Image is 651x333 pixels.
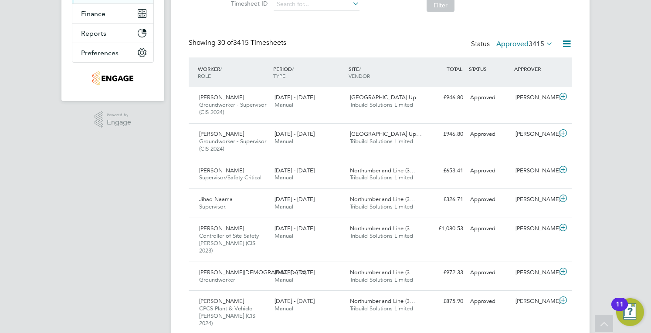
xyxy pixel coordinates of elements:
[189,38,288,47] div: Showing
[467,91,512,105] div: Approved
[350,167,415,174] span: Northumberland Line (3…
[199,269,306,276] span: [PERSON_NAME][DEMOGRAPHIC_DATA]
[350,101,413,108] span: Tribuild Solutions Limited
[275,174,293,181] span: Manual
[447,65,462,72] span: TOTAL
[350,297,415,305] span: Northumberland Line (3…
[421,222,467,236] div: £1,080.53
[467,192,512,207] div: Approved
[350,138,413,145] span: Tribuild Solutions Limited
[421,192,467,207] div: £326.71
[349,72,370,79] span: VENDOR
[512,91,557,105] div: [PERSON_NAME]
[359,65,361,72] span: /
[199,195,233,203] span: Jihad Naama
[92,71,133,85] img: tribuildsolutions-logo-retina.png
[273,72,285,79] span: TYPE
[467,164,512,178] div: Approved
[199,305,255,327] span: CPCS Plant & Vehicle [PERSON_NAME] (CIS 2024)
[199,174,261,181] span: Supervisor/Safety Critical
[199,167,244,174] span: [PERSON_NAME]
[350,276,413,283] span: Tribuild Solutions Limited
[275,195,315,203] span: [DATE] - [DATE]
[271,61,346,84] div: PERIOD
[421,266,467,280] div: £972.33
[350,269,415,276] span: Northumberland Line (3…
[199,130,244,138] span: [PERSON_NAME]
[107,111,131,119] span: Powered by
[275,130,315,138] span: [DATE] - [DATE]
[81,49,119,57] span: Preferences
[72,24,153,43] button: Reports
[421,127,467,141] div: £946.80
[350,130,422,138] span: [GEOGRAPHIC_DATA] Up…
[275,297,315,305] span: [DATE] - [DATE]
[81,10,105,18] span: Finance
[512,192,557,207] div: [PERSON_NAME]
[275,138,293,145] span: Manual
[275,225,315,232] span: [DATE] - [DATE]
[467,127,512,141] div: Approved
[72,71,154,85] a: Go to home page
[350,225,415,232] span: Northumberland Line (3…
[421,294,467,309] div: £875.90
[217,38,286,47] span: 3415 Timesheets
[275,276,293,283] span: Manual
[220,65,222,72] span: /
[275,269,315,276] span: [DATE] - [DATE]
[199,276,235,283] span: Groundworker
[275,232,293,239] span: Manual
[72,43,153,62] button: Preferences
[199,94,244,101] span: [PERSON_NAME]
[199,138,266,152] span: Groundworker - Supervisor (CIS 2024)
[421,91,467,105] div: £946.80
[467,266,512,280] div: Approved
[275,203,293,210] span: Manual
[346,61,422,84] div: SITE
[199,232,259,254] span: Controller of Site Safety [PERSON_NAME] (CIS 2023)
[471,38,555,50] div: Status
[512,294,557,309] div: [PERSON_NAME]
[529,40,544,48] span: 3415
[350,305,413,312] span: Tribuild Solutions Limited
[292,65,294,72] span: /
[350,174,413,181] span: Tribuild Solutions Limited
[199,203,226,210] span: Supervisor.
[198,72,211,79] span: ROLE
[81,29,106,37] span: Reports
[275,94,315,101] span: [DATE] - [DATE]
[275,101,293,108] span: Manual
[512,222,557,236] div: [PERSON_NAME]
[512,127,557,141] div: [PERSON_NAME]
[275,167,315,174] span: [DATE] - [DATE]
[350,203,413,210] span: Tribuild Solutions Limited
[467,294,512,309] div: Approved
[421,164,467,178] div: £653.41
[196,61,271,84] div: WORKER
[107,119,131,126] span: Engage
[72,4,153,23] button: Finance
[350,195,415,203] span: Northumberland Line (3…
[95,111,132,128] a: Powered byEngage
[512,266,557,280] div: [PERSON_NAME]
[616,304,624,316] div: 11
[199,297,244,305] span: [PERSON_NAME]
[616,298,644,326] button: Open Resource Center, 11 new notifications
[496,40,553,48] label: Approved
[199,225,244,232] span: [PERSON_NAME]
[199,101,266,116] span: Groundworker - Supervisor (CIS 2024)
[275,305,293,312] span: Manual
[467,222,512,236] div: Approved
[350,94,422,101] span: [GEOGRAPHIC_DATA] Up…
[350,232,413,239] span: Tribuild Solutions Limited
[512,61,557,77] div: APPROVER
[467,61,512,77] div: STATUS
[217,38,233,47] span: 30 of
[512,164,557,178] div: [PERSON_NAME]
